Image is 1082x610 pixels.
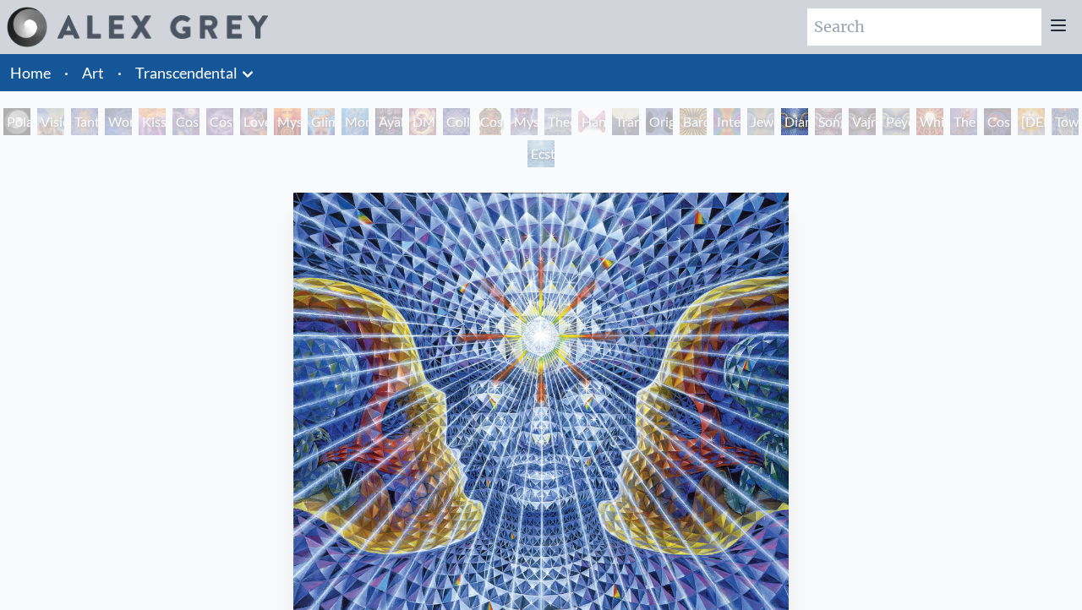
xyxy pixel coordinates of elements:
div: Theologue [544,108,571,135]
div: Glimpsing the Empyrean [308,108,335,135]
div: Mystic Eye [511,108,538,135]
div: Jewel Being [747,108,774,135]
div: Love is a Cosmic Force [240,108,267,135]
div: Toward the One [1052,108,1079,135]
input: Search [807,8,1041,46]
div: Interbeing [713,108,740,135]
div: Vajra Being [849,108,876,135]
div: Song of Vajra Being [815,108,842,135]
div: Hands that See [578,108,605,135]
div: Mysteriosa 2 [274,108,301,135]
div: Tantra [71,108,98,135]
a: Home [10,63,51,82]
a: Art [82,61,104,84]
div: Collective Vision [443,108,470,135]
div: DMT - The Spirit Molecule [409,108,436,135]
div: Peyote Being [883,108,910,135]
li: · [57,54,75,91]
div: Ayahuasca Visitation [375,108,402,135]
div: Original Face [646,108,673,135]
div: Polar Unity Spiral [3,108,30,135]
div: White Light [916,108,943,135]
div: The Great Turn [950,108,977,135]
div: Kiss of the [MEDICAL_DATA] [139,108,166,135]
div: Cosmic Consciousness [984,108,1011,135]
div: [DEMOGRAPHIC_DATA] [1018,108,1045,135]
div: Cosmic Artist [206,108,233,135]
div: Bardo Being [680,108,707,135]
div: Visionary Origin of Language [37,108,64,135]
a: Transcendental [135,61,238,84]
div: Diamond Being [781,108,808,135]
div: Transfiguration [612,108,639,135]
div: Wonder [105,108,132,135]
div: Cosmic [DEMOGRAPHIC_DATA] [477,108,504,135]
div: Cosmic Creativity [172,108,199,135]
li: · [111,54,128,91]
div: Ecstasy [527,140,555,167]
div: Monochord [342,108,369,135]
